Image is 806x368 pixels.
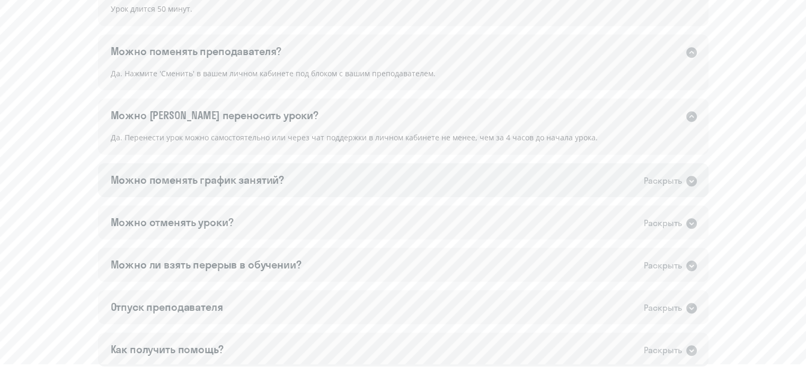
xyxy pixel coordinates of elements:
[644,217,682,230] div: Раскрыть
[111,44,282,59] div: Можно поменять преподавателя?
[644,174,682,187] div: Раскрыть
[111,215,234,230] div: Можно отменять уроки?
[111,257,302,272] div: Можно ли взять перерыв в обучении?
[98,131,708,155] div: Да. Перенести урок можно самостоятельно или через чат поддержки в личном кабинете не менее, чем з...
[111,108,318,123] div: Можно [PERSON_NAME] переносить уроки?
[98,3,708,26] div: Урок длится 50 минут.
[111,342,224,357] div: Как получить помощь?
[111,300,223,315] div: Отпуск преподавателя
[111,173,285,187] div: Можно поменять график занятий?
[644,344,682,357] div: Раскрыть
[98,67,708,91] div: Да. Нажмите 'Сменить' в вашем личном кабинете под блоком с вашим преподавателем.
[644,259,682,272] div: Раскрыть
[644,301,682,315] div: Раскрыть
